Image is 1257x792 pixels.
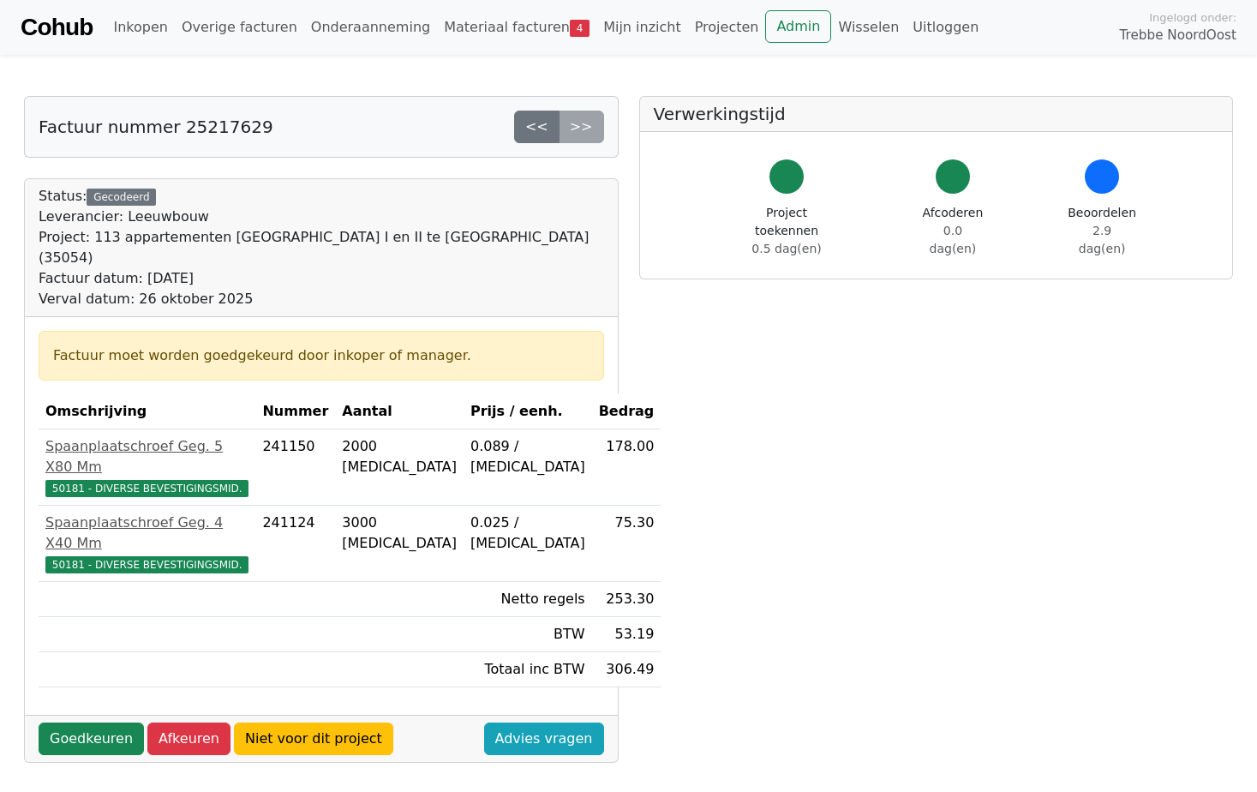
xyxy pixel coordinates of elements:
th: Prijs / eenh. [464,394,592,429]
a: Goedkeuren [39,723,144,755]
div: Beoordelen [1068,204,1136,258]
span: 0.5 dag(en) [751,242,821,255]
td: Netto regels [464,582,592,617]
div: Gecodeerd [87,189,156,206]
a: Materiaal facturen4 [437,10,596,45]
span: 50181 - DIVERSE BEVESTIGINGSMID. [45,556,248,573]
a: Cohub [21,7,93,48]
div: Project: 113 appartementen [GEOGRAPHIC_DATA] I en II te [GEOGRAPHIC_DATA] (35054) [39,227,604,268]
span: 0.0 dag(en) [930,224,977,255]
td: 306.49 [592,652,661,687]
a: Inkopen [106,10,174,45]
a: Mijn inzicht [596,10,688,45]
div: Factuur datum: [DATE] [39,268,604,289]
div: Spaanplaatschroef Geg. 4 X40 Mm [45,513,248,554]
div: Project toekennen [736,204,838,258]
a: Overige facturen [175,10,304,45]
th: Nummer [255,394,335,429]
a: Advies vragen [484,723,604,755]
td: 241124 [255,506,335,582]
a: << [514,111,560,143]
div: Leverancier: Leeuwbouw [39,207,604,227]
span: 50181 - DIVERSE BEVESTIGINGSMID. [45,480,248,497]
div: Verval datum: 26 oktober 2025 [39,289,604,309]
span: 4 [570,20,590,37]
td: 241150 [255,429,335,506]
a: Spaanplaatschroef Geg. 5 X80 Mm50181 - DIVERSE BEVESTIGINGSMID. [45,436,248,498]
div: 2000 [MEDICAL_DATA] [342,436,457,477]
div: Factuur moet worden goedgekeurd door inkoper of manager. [53,345,590,366]
th: Omschrijving [39,394,255,429]
span: 2.9 dag(en) [1079,224,1126,255]
a: Uitloggen [906,10,985,45]
h5: Verwerkingstijd [654,104,1219,124]
td: 75.30 [592,506,661,582]
div: 3000 [MEDICAL_DATA] [342,513,457,554]
th: Aantal [335,394,464,429]
td: BTW [464,617,592,652]
div: 0.025 / [MEDICAL_DATA] [470,513,585,554]
span: Trebbe NoordOost [1120,26,1236,45]
td: 178.00 [592,429,661,506]
div: 0.089 / [MEDICAL_DATA] [470,436,585,477]
td: 53.19 [592,617,661,652]
a: Niet voor dit project [234,723,393,755]
div: Status: [39,186,604,309]
a: Projecten [688,10,766,45]
h5: Factuur nummer 25217629 [39,117,273,137]
span: Ingelogd onder: [1149,9,1236,26]
div: Spaanplaatschroef Geg. 5 X80 Mm [45,436,248,477]
a: Onderaanneming [304,10,437,45]
a: Spaanplaatschroef Geg. 4 X40 Mm50181 - DIVERSE BEVESTIGINGSMID. [45,513,248,574]
th: Bedrag [592,394,661,429]
a: Afkeuren [147,723,230,755]
td: Totaal inc BTW [464,652,592,687]
a: Admin [765,10,831,43]
td: 253.30 [592,582,661,617]
a: Wisselen [831,10,906,45]
div: Afcoderen [920,204,986,258]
